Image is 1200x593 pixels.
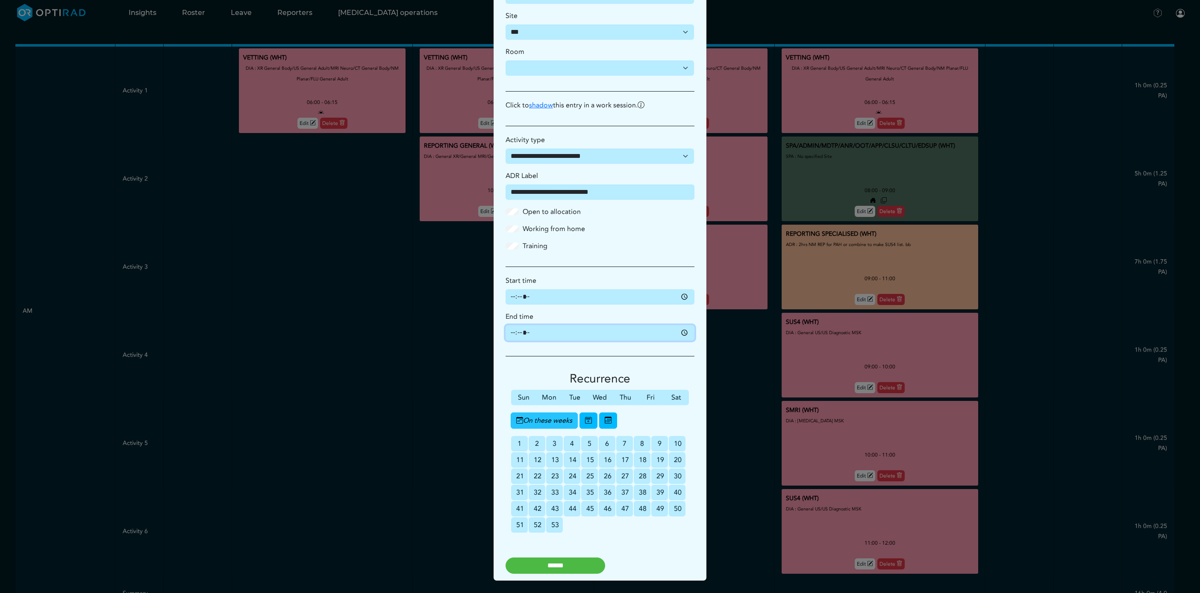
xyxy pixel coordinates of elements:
label: Thu [613,390,638,405]
label: End time [506,311,533,322]
label: 47 [616,501,633,516]
i: On these weeks [511,412,578,429]
label: 36 [599,485,615,500]
i: To shadow the entry is to show a duplicate in another work session. [638,101,644,110]
label: 11 [511,452,528,468]
label: 38 [634,485,650,500]
h3: Recurrence [506,372,694,386]
label: 46 [599,501,615,516]
label: Start time [506,276,536,286]
label: Room [506,47,524,57]
label: Training [523,241,547,251]
label: 48 [634,501,650,516]
label: 20 [669,452,685,468]
label: Activity type [506,135,545,145]
label: 42 [529,501,545,516]
label: Open to allocation [523,207,581,217]
label: Tue [562,390,587,405]
label: 8 [634,436,650,451]
label: 34 [564,485,580,500]
p: Click to this entry in a work session. [500,100,700,110]
label: 52 [529,517,545,533]
label: Working from home [523,224,585,234]
label: 2 [529,436,545,451]
label: 51 [511,517,528,533]
label: 21 [511,468,528,484]
label: 18 [634,452,650,468]
label: 43 [546,501,563,516]
label: 45 [581,501,598,516]
label: Wed [587,390,612,405]
label: 16 [599,452,615,468]
label: 27 [616,468,633,484]
label: 5 [581,436,598,451]
label: 7 [616,436,633,451]
label: 39 [651,485,668,500]
label: 14 [564,452,580,468]
label: 28 [634,468,650,484]
label: 49 [651,501,668,516]
label: 23 [546,468,563,484]
label: 32 [529,485,545,500]
label: 29 [651,468,668,484]
label: Site [506,11,518,21]
label: 35 [581,485,598,500]
label: 17 [616,452,633,468]
label: ADR Label [506,171,538,181]
label: Sun [511,390,536,405]
label: 30 [669,468,685,484]
label: 6 [599,436,615,451]
label: 26 [599,468,615,484]
label: 10 [669,436,685,451]
label: 24 [564,468,580,484]
label: 9 [651,436,668,451]
label: 53 [546,517,563,533]
label: 44 [564,501,580,516]
label: 50 [669,501,685,516]
label: 12 [529,452,545,468]
label: 40 [669,485,685,500]
label: 1 [511,436,528,451]
label: Sat [664,390,689,405]
a: shadow [529,101,553,110]
label: 41 [511,501,528,516]
label: 33 [546,485,563,500]
label: 25 [581,468,598,484]
label: 19 [651,452,668,468]
label: 22 [529,468,545,484]
label: 3 [546,436,563,451]
label: 13 [546,452,563,468]
label: Mon [536,390,562,405]
label: Fri [638,390,663,405]
label: 37 [616,485,633,500]
label: 4 [564,436,580,451]
label: 15 [581,452,598,468]
label: 31 [511,485,528,500]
